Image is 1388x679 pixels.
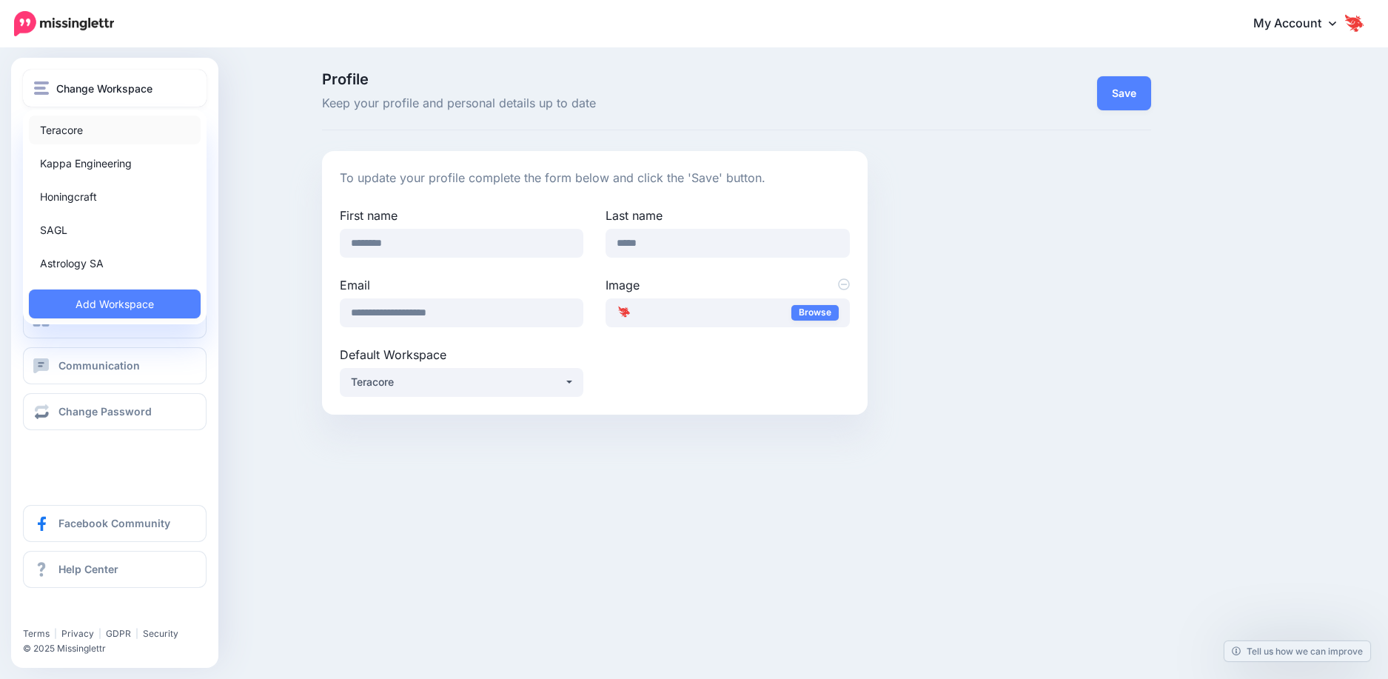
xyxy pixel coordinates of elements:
a: Help Center [23,551,207,588]
span: Help Center [58,563,118,575]
span: Change Password [58,405,152,418]
a: My Account [1238,6,1366,42]
span: | [98,628,101,639]
span: Communication [58,359,140,372]
label: Default Workspace [340,346,583,364]
span: | [135,628,138,639]
a: Communication [23,347,207,384]
label: Last name [606,207,849,224]
a: Stack Offer Code [23,301,207,338]
label: First name [340,207,583,224]
span: Change Workspace [56,80,152,97]
a: GDPR [106,628,131,639]
a: Astrology SA [29,249,201,278]
a: Facebook Community [23,505,207,542]
label: Email [340,276,583,294]
a: Honingcraft [29,182,201,211]
a: Kappa Engineering [29,149,201,178]
a: Terms [23,628,50,639]
span: Facebook Community [58,517,170,529]
button: Change Workspace [23,70,207,107]
a: Privacy [61,628,94,639]
button: Teracore [340,368,583,397]
img: Missinglettr [14,11,114,36]
iframe: Twitter Follow Button [23,606,135,621]
div: Teracore [351,373,564,391]
a: Change Password [23,393,207,430]
label: Image [606,276,849,294]
img: menu.png [34,81,49,95]
span: Keep your profile and personal details up to date [322,94,868,113]
span: | [54,628,57,639]
a: Browse [791,305,839,321]
a: Teracore [29,116,201,144]
a: Tell us how we can improve [1224,641,1370,661]
a: Add Workspace [29,290,201,318]
a: Security [143,628,178,639]
img: Site_Icon_thumb.png [617,304,631,319]
p: To update your profile complete the form below and click the 'Save' button. [340,169,850,188]
li: © 2025 Missinglettr [23,641,215,656]
a: SAGL [29,215,201,244]
button: Save [1097,76,1151,110]
span: Profile [322,72,868,87]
